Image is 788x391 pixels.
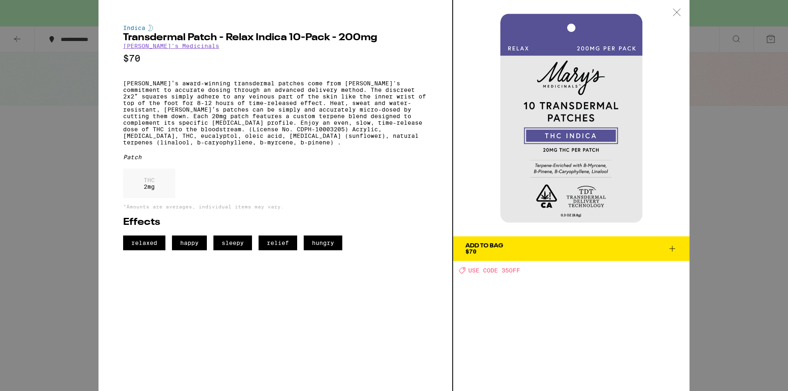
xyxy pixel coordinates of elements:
[468,267,520,274] span: USE CODE 35OFF
[465,248,476,255] span: $70
[148,25,153,31] img: indicaColor.svg
[304,236,342,250] span: hungry
[144,177,155,183] p: THC
[123,169,175,198] div: 2 mg
[259,236,297,250] span: relief
[123,43,219,49] a: [PERSON_NAME]'s Medicinals
[123,80,428,146] p: [PERSON_NAME]’s award-winning transdermal patches come from [PERSON_NAME]'s commitment to accurat...
[123,33,428,43] h2: Transdermal Patch - Relax Indica 10-Pack - 200mg
[123,217,428,227] h2: Effects
[123,204,428,209] p: *Amounts are averages, individual items may vary.
[465,243,503,249] div: Add To Bag
[453,236,689,261] button: Add To Bag$70
[123,25,428,31] div: Indica
[172,236,207,250] span: happy
[123,53,428,64] p: $70
[123,154,428,160] div: Patch
[123,236,165,250] span: relaxed
[213,236,252,250] span: sleepy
